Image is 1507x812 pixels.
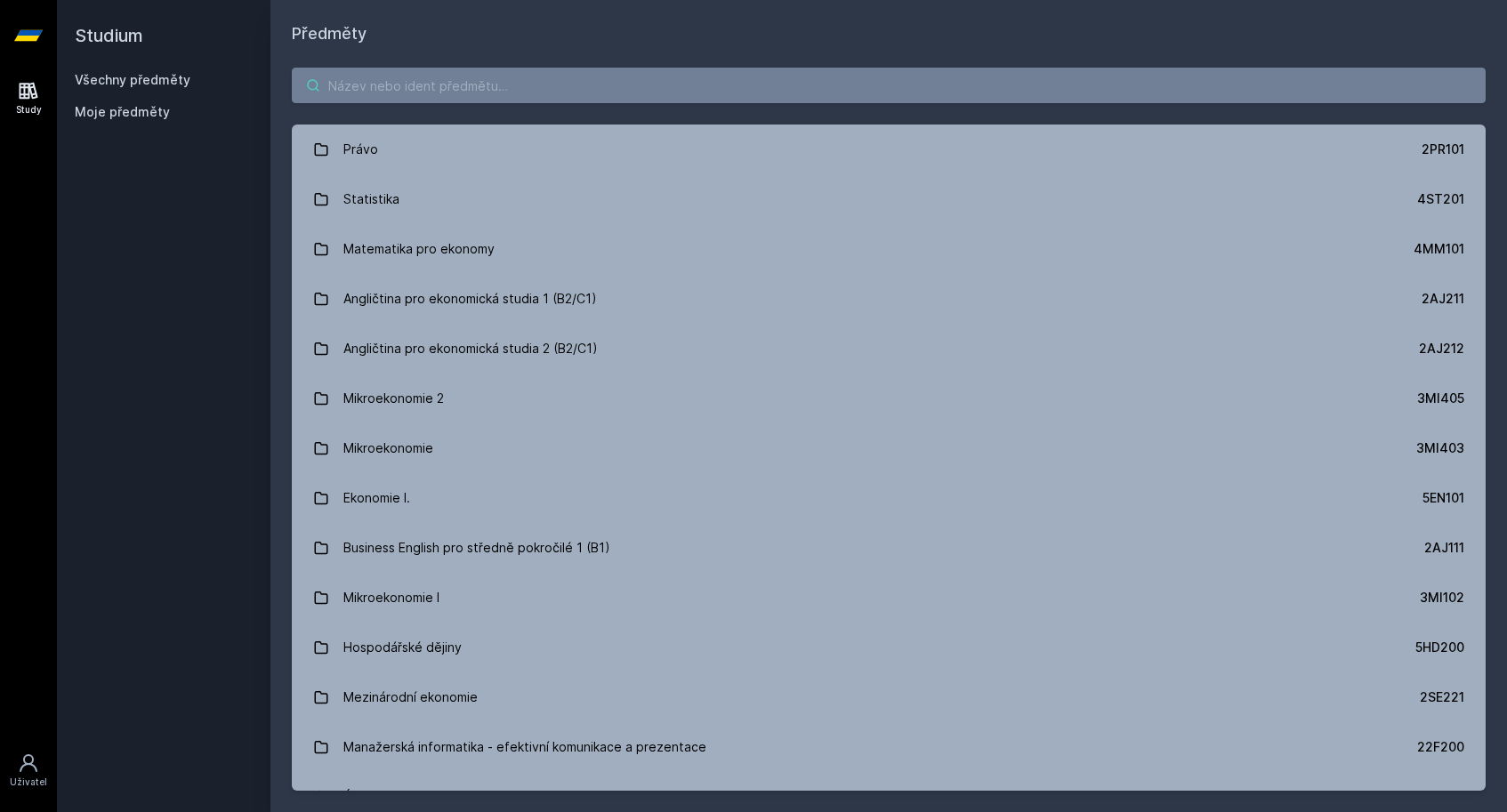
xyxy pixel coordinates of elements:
div: Mikroekonomie 2 [343,381,444,416]
div: Ekonomie I. [343,480,410,516]
a: Uživatel [4,744,53,798]
div: Mikroekonomie I [343,580,439,615]
a: Angličtina pro ekonomická studia 2 (B2/C1) 2AJ212 [292,324,1486,374]
div: 3MI403 [1416,439,1464,457]
a: Hospodářské dějiny 5HD200 [292,623,1486,672]
div: Právo [343,132,378,167]
a: Všechny předměty [75,72,190,87]
div: 4MM101 [1414,240,1464,258]
a: Business English pro středně pokročilé 1 (B1) 2AJ111 [292,523,1486,573]
div: Hospodářské dějiny [343,630,462,665]
div: Statistika [343,181,399,217]
a: Právo 2PR101 [292,125,1486,174]
a: Ekonomie I. 5EN101 [292,473,1486,523]
div: 4ST201 [1417,190,1464,208]
a: Mikroekonomie 3MI403 [292,423,1486,473]
div: 3MI102 [1420,589,1464,607]
div: 2AJ211 [1422,290,1464,308]
div: Angličtina pro ekonomická studia 1 (B2/C1) [343,281,597,317]
div: Business English pro středně pokročilé 1 (B1) [343,530,610,566]
div: Mikroekonomie [343,430,433,466]
div: 2AJ111 [1424,539,1464,557]
input: Název nebo ident předmětu… [292,68,1486,103]
a: Mikroekonomie 2 3MI405 [292,374,1486,423]
div: Mezinárodní ekonomie [343,679,478,715]
div: 5HD200 [1415,639,1464,656]
a: Angličtina pro ekonomická studia 1 (B2/C1) 2AJ211 [292,274,1486,324]
div: Angličtina pro ekonomická studia 2 (B2/C1) [343,331,598,366]
a: Mezinárodní ekonomie 2SE221 [292,672,1486,722]
a: Manažerská informatika - efektivní komunikace a prezentace 22F200 [292,722,1486,772]
a: Study [4,71,53,125]
div: 2AJ212 [1419,340,1464,358]
div: 22F200 [1417,738,1464,756]
div: 1FU201 [1422,788,1464,806]
div: 2SE221 [1420,688,1464,706]
a: Mikroekonomie I 3MI102 [292,573,1486,623]
a: Statistika 4ST201 [292,174,1486,224]
span: Moje předměty [75,103,170,121]
div: 3MI405 [1417,390,1464,407]
div: 2PR101 [1422,141,1464,158]
div: Manažerská informatika - efektivní komunikace a prezentace [343,729,706,765]
div: Study [16,103,42,117]
div: Matematika pro ekonomy [343,231,495,267]
a: Matematika pro ekonomy 4MM101 [292,224,1486,274]
div: 5EN101 [1422,489,1464,507]
h1: Předměty [292,21,1486,46]
div: Uživatel [10,776,47,789]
